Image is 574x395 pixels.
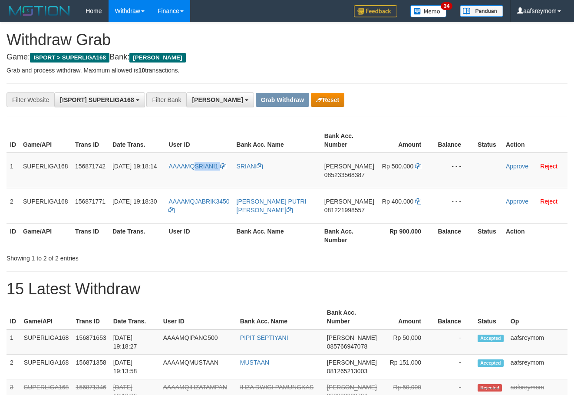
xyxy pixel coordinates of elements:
[109,223,165,248] th: Date Trans.
[160,355,237,379] td: AAAAMQMUSTAAN
[168,198,229,205] span: AAAAMQJABRIK3450
[7,128,20,153] th: ID
[434,153,474,188] td: - - -
[20,305,73,329] th: Game/API
[7,250,233,263] div: Showing 1 to 2 of 2 entries
[7,280,567,298] h1: 15 Latest Withdraw
[434,128,474,153] th: Balance
[20,188,72,223] td: SUPERLIGA168
[20,329,73,355] td: SUPERLIGA168
[110,305,160,329] th: Date Trans.
[7,153,20,188] td: 1
[507,329,567,355] td: aafsreymom
[478,335,504,342] span: Accepted
[7,188,20,223] td: 2
[240,359,269,366] a: MUSTAAN
[502,128,567,153] th: Action
[382,198,413,205] span: Rp 400.000
[327,384,377,391] span: [PERSON_NAME]
[502,223,567,248] th: Action
[327,368,367,375] span: Copy 081265213003 to clipboard
[506,198,528,205] a: Approve
[73,305,110,329] th: Trans ID
[75,163,106,170] span: 156871742
[323,305,380,329] th: Bank Acc. Number
[415,198,421,205] a: Copy 400000 to clipboard
[110,355,160,379] td: [DATE] 19:13:58
[507,355,567,379] td: aafsreymom
[378,128,434,153] th: Amount
[324,163,374,170] span: [PERSON_NAME]
[478,384,502,392] span: Rejected
[7,305,20,329] th: ID
[540,198,558,205] a: Reject
[474,128,502,153] th: Status
[237,163,263,170] a: SRIANI
[460,5,503,17] img: panduan.png
[478,359,504,367] span: Accepted
[73,329,110,355] td: 156871653
[327,343,367,350] span: Copy 085766947078 to clipboard
[380,329,434,355] td: Rp 50,000
[30,53,109,63] span: ISPORT > SUPERLIGA168
[415,163,421,170] a: Copy 500000 to clipboard
[160,329,237,355] td: AAAAMQIPANG500
[321,128,378,153] th: Bank Acc. Number
[474,223,502,248] th: Status
[354,5,397,17] img: Feedback.jpg
[434,329,474,355] td: -
[20,153,72,188] td: SUPERLIGA168
[474,305,507,329] th: Status
[434,355,474,379] td: -
[54,92,145,107] button: [ISPORT] SUPERLIGA168
[160,305,237,329] th: User ID
[168,163,218,170] span: AAAAMQSRIANI1
[378,223,434,248] th: Rp 900.000
[20,223,72,248] th: Game/API
[165,128,233,153] th: User ID
[73,355,110,379] td: 156871358
[506,163,528,170] a: Approve
[380,355,434,379] td: Rp 151,000
[256,93,309,107] button: Grab Withdraw
[186,92,254,107] button: [PERSON_NAME]
[112,163,157,170] span: [DATE] 19:18:14
[7,31,567,49] h1: Withdraw Grab
[441,2,452,10] span: 34
[7,53,567,62] h4: Game: Bank:
[129,53,185,63] span: [PERSON_NAME]
[237,305,323,329] th: Bank Acc. Name
[410,5,447,17] img: Button%20Memo.svg
[20,355,73,379] td: SUPERLIGA168
[507,305,567,329] th: Op
[7,4,73,17] img: MOTION_logo.png
[7,223,20,248] th: ID
[233,223,321,248] th: Bank Acc. Name
[72,223,109,248] th: Trans ID
[60,96,134,103] span: [ISPORT] SUPERLIGA168
[327,334,377,341] span: [PERSON_NAME]
[110,329,160,355] td: [DATE] 19:18:27
[311,93,344,107] button: Reset
[7,92,54,107] div: Filter Website
[7,355,20,379] td: 2
[321,223,378,248] th: Bank Acc. Number
[7,329,20,355] td: 1
[324,207,365,214] span: Copy 081221998557 to clipboard
[540,163,558,170] a: Reject
[380,305,434,329] th: Amount
[382,163,413,170] span: Rp 500.000
[324,171,365,178] span: Copy 085233568387 to clipboard
[240,384,313,391] a: IHZA DWIGI PAMUNGKAS
[112,198,157,205] span: [DATE] 19:18:30
[324,198,374,205] span: [PERSON_NAME]
[434,188,474,223] td: - - -
[146,92,186,107] div: Filter Bank
[233,128,321,153] th: Bank Acc. Name
[434,223,474,248] th: Balance
[20,128,72,153] th: Game/API
[168,163,226,170] a: AAAAMQSRIANI1
[434,305,474,329] th: Balance
[138,67,145,74] strong: 10
[240,334,288,341] a: PIPIT SEPTIYANI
